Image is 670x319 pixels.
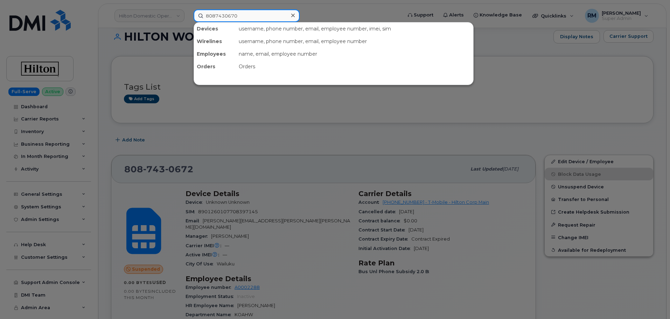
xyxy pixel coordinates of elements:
[194,48,236,60] div: Employees
[236,35,473,48] div: username, phone number, email, employee number
[194,35,236,48] div: Wirelines
[194,22,236,35] div: Devices
[640,289,665,314] iframe: Messenger Launcher
[194,60,236,73] div: Orders
[236,48,473,60] div: name, email, employee number
[194,9,300,22] input: Find something...
[236,22,473,35] div: username, phone number, email, employee number, imei, sim
[236,60,473,73] div: Orders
